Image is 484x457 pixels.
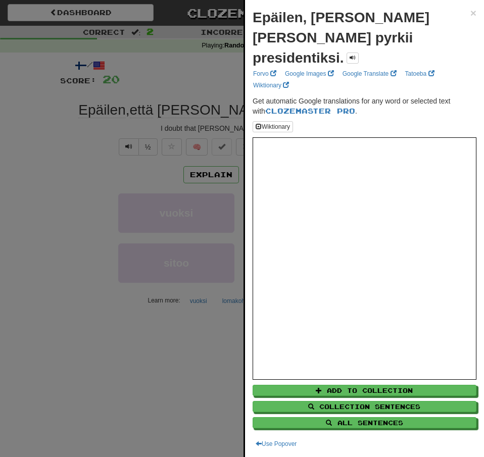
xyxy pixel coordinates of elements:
[250,80,292,91] a: Wiktionary
[253,121,293,132] button: Wiktionary
[253,385,476,396] button: Add to Collection
[253,438,300,449] button: Use Popover
[340,68,400,79] a: Google Translate
[282,68,337,79] a: Google Images
[250,68,279,79] a: Forvo
[253,401,476,412] button: Collection Sentences
[402,68,438,79] a: Tatoeba
[470,7,476,19] span: ×
[253,96,476,116] p: Get automatic Google translations for any word or selected text with .
[265,107,355,115] a: Clozemaster Pro
[470,8,476,18] button: Close
[253,417,476,428] button: All Sentences
[253,10,429,66] strong: Epäilen, [PERSON_NAME] [PERSON_NAME] pyrkii presidentiksi.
